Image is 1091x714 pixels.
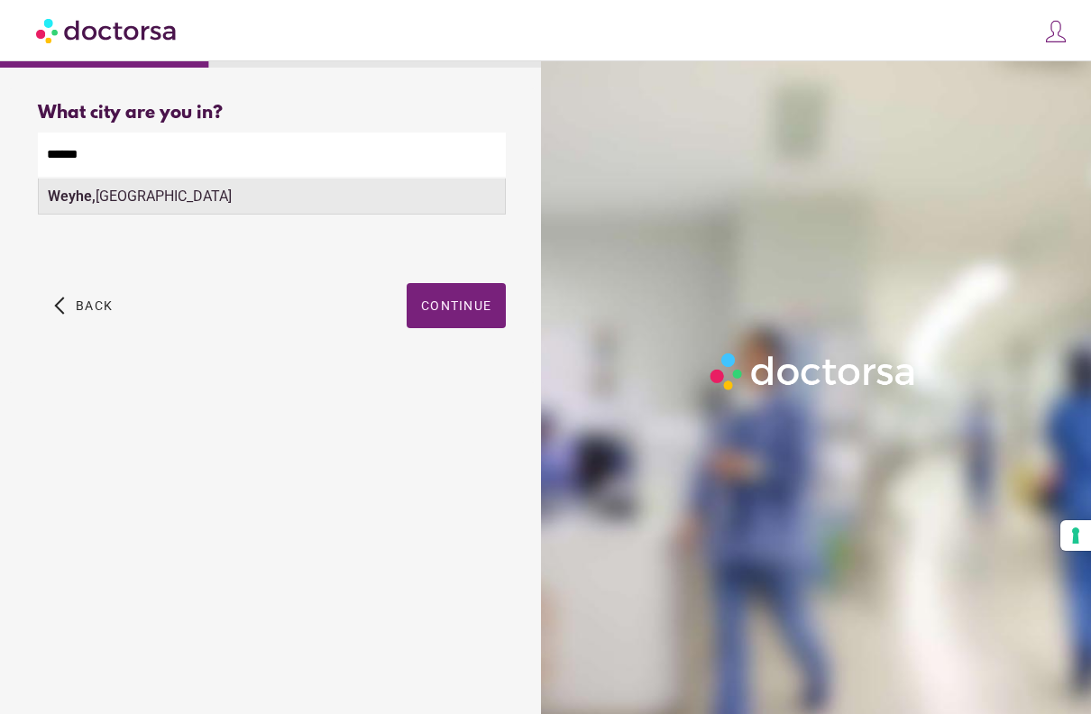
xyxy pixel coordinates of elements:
img: icons8-customer-100.png [1043,19,1068,44]
img: Logo-Doctorsa-trans-White-partial-flat.png [704,347,922,396]
button: arrow_back_ios Back [47,283,120,328]
button: Your consent preferences for tracking technologies [1060,520,1091,551]
div: [GEOGRAPHIC_DATA] [39,178,505,215]
span: Back [76,298,113,313]
strong: Weyhe, [48,188,96,205]
button: Continue [407,283,506,328]
div: What city are you in? [38,103,506,124]
span: Continue [421,298,491,313]
div: Make sure the city you pick is where you need assistance. [38,177,506,216]
img: Doctorsa.com [36,10,179,50]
